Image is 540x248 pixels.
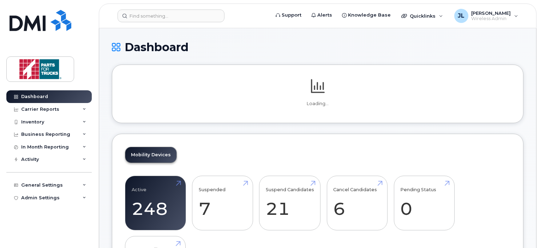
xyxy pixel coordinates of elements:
[125,101,510,107] p: Loading...
[132,180,179,226] a: Active 248
[199,180,246,226] a: Suspended 7
[333,180,381,226] a: Cancel Candidates 6
[112,41,523,53] h1: Dashboard
[266,180,314,226] a: Suspend Candidates 21
[125,147,176,163] a: Mobility Devices
[400,180,448,226] a: Pending Status 0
